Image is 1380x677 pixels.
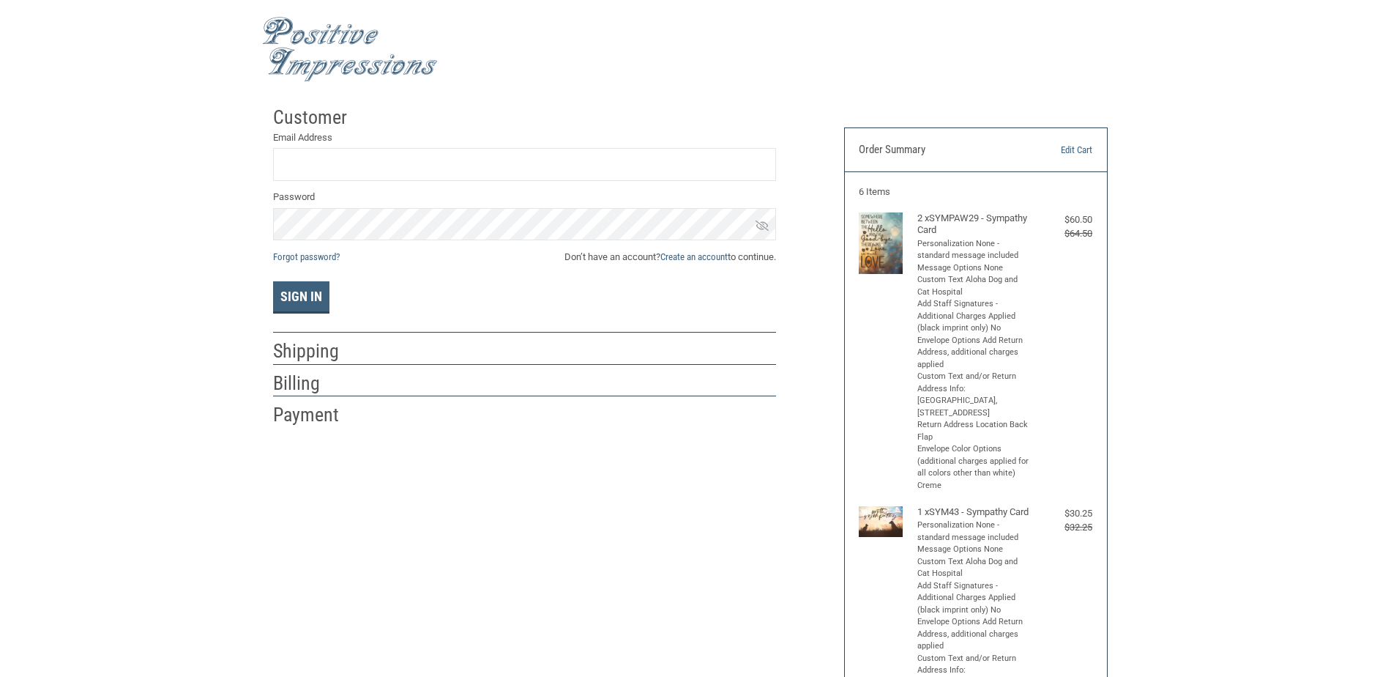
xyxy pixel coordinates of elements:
[273,371,359,396] h2: Billing
[917,238,1031,262] li: Personalization None - standard message included
[1034,506,1092,521] div: $30.25
[660,251,728,262] a: Create an account
[917,274,1031,298] li: Custom Text Aloha Dog and Cat Hospital
[859,143,1018,158] h3: Order Summary
[262,17,438,82] img: Positive Impressions
[1018,143,1092,158] a: Edit Cart
[917,443,1031,492] li: Envelope Color Options (additional charges applied for all colors other than white) Creme
[273,106,359,130] h2: Customer
[917,556,1031,580] li: Custom Text Aloha Dog and Cat Hospital
[1034,520,1092,535] div: $32.25
[917,212,1031,237] h4: 2 x SYMPAW29 - Sympathy Card
[273,130,776,145] label: Email Address
[273,281,329,314] button: Sign In
[1034,226,1092,241] div: $64.50
[917,519,1031,544] li: Personalization None - standard message included
[273,403,359,427] h2: Payment
[859,186,1092,198] h3: 6 Items
[917,371,1031,419] li: Custom Text and/or Return Address Info: [GEOGRAPHIC_DATA], [STREET_ADDRESS]
[917,262,1031,275] li: Message Options None
[917,419,1031,443] li: Return Address Location Back Flap
[1034,212,1092,227] div: $60.50
[564,250,776,264] span: Don’t have an account? to continue.
[917,616,1031,653] li: Envelope Options Add Return Address, additional charges applied
[917,580,1031,617] li: Add Staff Signatures - Additional Charges Applied (black imprint only) No
[273,251,340,262] a: Forgot password?
[917,544,1031,556] li: Message Options None
[273,339,359,363] h2: Shipping
[917,335,1031,371] li: Envelope Options Add Return Address, additional charges applied
[273,190,776,204] label: Password
[917,298,1031,335] li: Add Staff Signatures - Additional Charges Applied (black imprint only) No
[917,506,1031,518] h4: 1 x SYM43 - Sympathy Card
